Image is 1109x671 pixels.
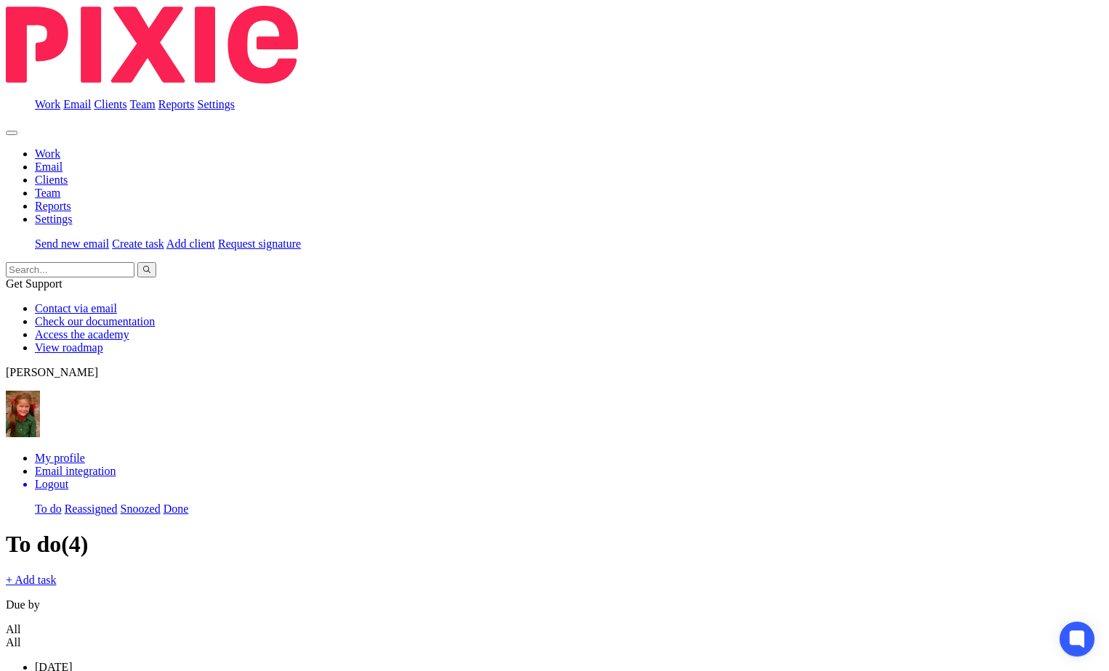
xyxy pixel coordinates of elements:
[35,341,103,354] a: View roadmap
[137,262,156,277] button: Search
[6,636,1089,649] div: All
[35,478,68,490] span: Logout
[6,574,56,586] a: + Add task
[158,98,195,110] a: Reports
[35,200,71,212] a: Reports
[94,98,126,110] a: Clients
[35,213,73,225] a: Settings
[35,315,155,328] a: Check our documentation
[6,366,1103,379] p: [PERSON_NAME]
[166,237,215,250] a: Add client
[6,598,1103,611] p: Due by
[35,160,62,173] a: Email
[6,262,134,277] input: Search
[121,503,161,515] a: Snoozed
[112,237,164,250] a: Create task
[35,452,85,464] a: My profile
[35,478,1103,491] a: Logout
[61,531,88,557] span: (4)
[218,237,301,250] a: Request signature
[35,187,60,199] a: Team
[35,147,60,160] a: Work
[35,302,117,314] a: Contact via email
[35,98,60,110] a: Work
[35,237,109,250] a: Send new email
[6,531,1103,558] h1: To do
[6,623,20,635] span: All
[35,174,68,186] a: Clients
[6,6,298,84] img: Pixie
[63,98,91,110] a: Email
[35,503,62,515] a: To do
[65,503,118,515] a: Reassigned
[6,277,62,290] span: Get Support
[35,465,116,477] a: Email integration
[164,503,189,515] a: Done
[198,98,235,110] a: Settings
[6,391,40,437] img: sallycropped.JPG
[129,98,155,110] a: Team
[35,328,129,341] a: Access the academy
